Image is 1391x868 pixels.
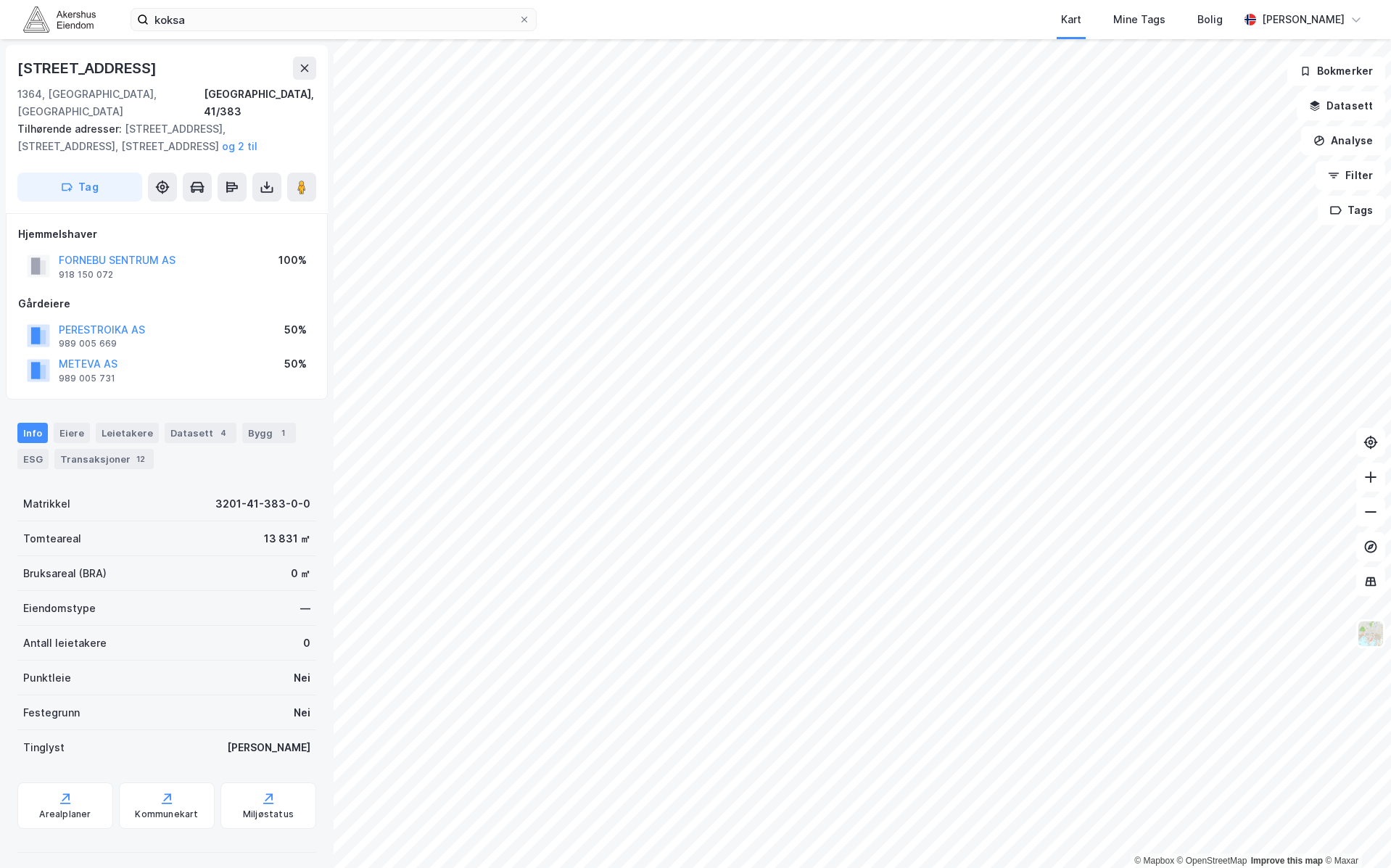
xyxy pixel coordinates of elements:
[1251,856,1323,866] a: Improve this map
[23,704,80,722] div: Festegrunn
[300,600,310,617] div: —
[1113,11,1165,28] div: Mine Tags
[17,120,305,155] div: [STREET_ADDRESS], [STREET_ADDRESS], [STREET_ADDRESS]
[278,252,307,269] div: 100%
[284,355,307,373] div: 50%
[1197,11,1223,28] div: Bolig
[1297,91,1385,120] button: Datasett
[243,809,294,820] div: Miljøstatus
[294,669,310,687] div: Nei
[96,423,159,443] div: Leietakere
[17,449,49,469] div: ESG
[54,449,154,469] div: Transaksjoner
[23,495,70,513] div: Matrikkel
[23,7,96,32] img: akershus-eiendom-logo.9091f326c980b4bce74ccdd9f866810c.svg
[23,600,96,617] div: Eiendomstype
[1316,161,1385,190] button: Filter
[1318,798,1391,868] div: Kontrollprogram for chat
[1318,196,1385,225] button: Tags
[23,530,81,547] div: Tomteareal
[39,809,91,820] div: Arealplaner
[23,739,65,756] div: Tinglyst
[18,226,315,243] div: Hjemmelshaver
[216,426,231,440] div: 4
[135,809,198,820] div: Kommunekart
[149,9,519,30] input: Søk på adresse, matrikkel, gårdeiere, leietakere eller personer
[204,86,316,120] div: [GEOGRAPHIC_DATA], 41/383
[276,426,290,440] div: 1
[291,565,310,582] div: 0 ㎡
[18,295,315,313] div: Gårdeiere
[1061,11,1081,28] div: Kart
[303,635,310,652] div: 0
[1287,57,1385,86] button: Bokmerker
[284,321,307,339] div: 50%
[59,373,115,384] div: 989 005 731
[264,530,310,547] div: 13 831 ㎡
[17,173,142,202] button: Tag
[17,423,48,443] div: Info
[1177,856,1247,866] a: OpenStreetMap
[17,86,204,120] div: 1364, [GEOGRAPHIC_DATA], [GEOGRAPHIC_DATA]
[1262,11,1345,28] div: [PERSON_NAME]
[54,423,90,443] div: Eiere
[165,423,236,443] div: Datasett
[227,739,310,756] div: [PERSON_NAME]
[242,423,296,443] div: Bygg
[133,452,148,466] div: 12
[23,565,107,582] div: Bruksareal (BRA)
[294,704,310,722] div: Nei
[17,57,160,80] div: [STREET_ADDRESS]
[17,123,125,135] span: Tilhørende adresser:
[1357,620,1384,648] img: Z
[1318,798,1391,868] iframe: Chat Widget
[23,669,71,687] div: Punktleie
[59,338,117,350] div: 989 005 669
[215,495,310,513] div: 3201-41-383-0-0
[1301,126,1385,155] button: Analyse
[23,635,107,652] div: Antall leietakere
[1134,856,1174,866] a: Mapbox
[59,269,113,281] div: 918 150 072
